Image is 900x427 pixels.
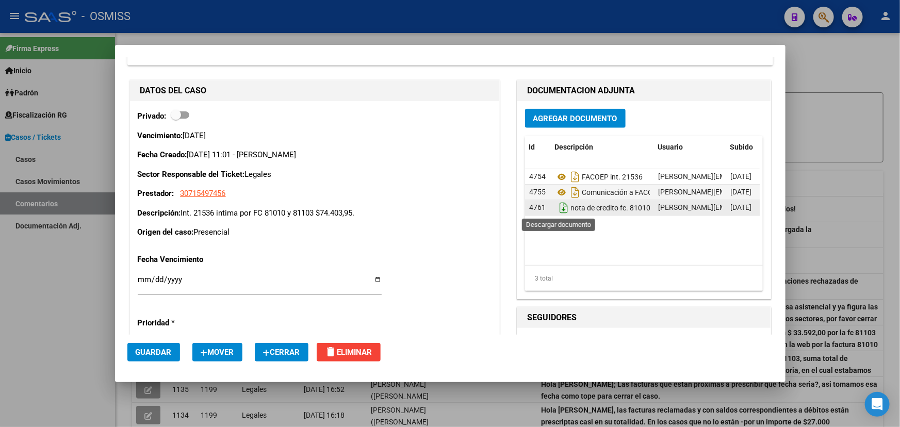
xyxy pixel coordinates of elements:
[325,346,337,358] mat-icon: delete
[525,109,626,128] button: Agregar Documento
[568,169,582,185] i: Descargar documento
[192,343,242,362] button: Mover
[654,136,726,158] datatable-header-cell: Usuario
[127,343,180,362] button: Guardar
[582,173,643,181] span: FACOEP int. 21536
[528,85,760,97] h1: DOCUMENTACION ADJUNTA
[568,184,582,201] i: Descargar documento
[138,189,174,198] strong: Prestador:
[529,143,535,151] span: Id
[533,114,617,123] span: Agregar Documento
[138,170,245,179] strong: Sector Responsable del Ticket:
[317,343,381,362] button: Eliminar
[138,254,244,266] p: Fecha Vencimiento
[557,200,570,216] i: Descargar documento
[730,172,751,180] span: [DATE]
[551,136,654,158] datatable-header-cell: Descripción
[865,392,890,417] div: Open Intercom Messenger
[555,143,594,151] span: Descripción
[140,86,207,95] strong: DATOS DEL CASO
[138,150,187,159] strong: Fecha Creado:
[529,171,547,183] div: 4754
[201,348,234,357] span: Mover
[570,204,650,212] span: nota de credito fc. 81010
[138,130,492,142] p: [DATE]
[325,348,372,357] span: Eliminar
[730,188,751,196] span: [DATE]
[730,143,754,151] span: Subido
[726,136,778,158] datatable-header-cell: Subido
[525,266,763,291] div: 3 total
[138,131,183,140] strong: Vencimiento:
[529,202,547,213] div: 4761
[138,207,492,219] p: Int. 21536 intima por FC 81010 y 81103 $74.403,95.
[138,227,194,237] strong: Origen del caso:
[263,348,300,357] span: Cerrar
[582,188,692,196] span: Comunicación a FACOEP x debitos
[138,208,181,218] strong: Descripción:
[138,111,167,121] strong: Privado:
[138,226,492,238] p: Presencial
[525,136,551,158] datatable-header-cell: Id
[181,189,226,198] span: 30715497456
[730,203,751,211] span: [DATE]
[529,186,547,198] div: 4755
[136,348,172,357] span: Guardar
[528,311,760,324] h1: SEGUIDORES
[138,317,244,329] p: Prioridad *
[138,149,492,161] p: [DATE] 11:01 - [PERSON_NAME]
[255,343,308,362] button: Cerrar
[658,143,683,151] span: Usuario
[138,169,492,180] p: Legales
